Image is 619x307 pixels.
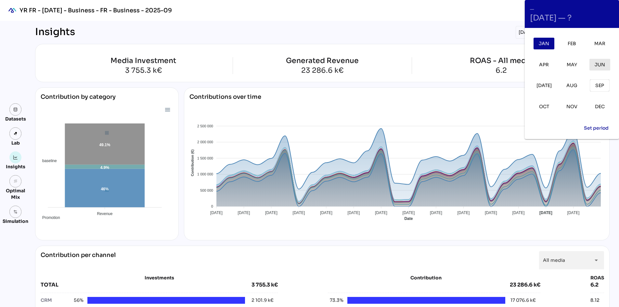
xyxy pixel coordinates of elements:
[13,179,18,184] i: grain
[590,297,600,304] div: 8.12
[589,38,611,49] button: Mar
[5,3,19,18] div: mediaROI
[189,93,261,111] div: Contributions over time
[164,107,170,112] div: Menu
[13,107,18,112] img: data.svg
[35,26,75,39] div: Insights
[3,218,28,224] div: Simulation
[197,172,213,176] tspan: 1 000 000
[534,101,554,112] button: Oct
[510,297,536,304] div: 17 076.6 k€
[54,67,233,74] div: 3 755.3 k€
[251,297,274,304] div: 2 101.9 k€
[210,211,223,215] tspan: [DATE]
[595,82,604,89] span: Sep
[197,140,213,144] tspan: 2 000 000
[590,281,604,289] div: 6.2
[534,59,554,70] button: Apr
[531,80,557,91] button: [DATE]
[594,40,605,47] span: Mar
[13,131,18,136] img: lab.svg
[430,211,442,215] tspan: [DATE]
[458,211,470,215] tspan: [DATE]
[530,5,614,13] div: —
[211,204,213,208] tspan: 0
[516,26,559,39] div: [DATE] to [DATE]
[37,159,57,163] span: baseline
[13,155,18,160] img: graph.svg
[470,67,533,74] div: 6.2
[265,211,277,215] tspan: [DATE]
[534,38,554,49] button: Jan
[539,211,552,215] tspan: [DATE]
[579,122,614,134] button: Set period
[293,211,305,215] tspan: [DATE]
[191,149,195,176] text: Contribution (€)
[97,211,112,216] tspan: Revenue
[539,103,549,110] span: Oct
[561,59,582,70] button: May
[592,256,600,264] i: arrow_drop_down
[344,275,508,281] div: Contribution
[567,211,580,215] tspan: [DATE]
[200,188,213,192] tspan: 500 000
[512,211,525,215] tspan: [DATE]
[584,124,609,132] span: Set period
[286,57,359,64] div: Generated Revenue
[589,59,610,70] button: Jun
[8,140,23,146] div: Lab
[470,57,533,64] div: ROAS - All media
[590,275,604,281] div: ROAS
[5,116,26,122] div: Datasets
[485,211,497,215] tspan: [DATE]
[530,13,614,23] div: [DATE] — ?
[54,57,233,64] div: Media Investment
[566,82,577,89] span: Aug
[567,61,577,69] span: May
[19,6,172,14] div: YR FR - [DATE] - Business - FR - Business - 2025-09
[561,101,583,112] button: Nov
[41,251,116,269] div: Contribution per channel
[375,211,387,215] tspan: [DATE]
[13,210,18,214] img: settings.svg
[328,297,343,304] span: 73.3%
[543,257,565,263] span: All media
[251,281,278,289] div: 3 755.3 k€
[238,211,250,215] tspan: [DATE]
[348,211,360,215] tspan: [DATE]
[41,93,173,106] div: Contribution by category
[595,61,605,69] span: Jun
[561,80,583,91] button: Aug
[6,163,25,170] div: Insights
[539,61,549,69] span: Apr
[510,281,540,289] div: 23 286.6 k€
[568,40,576,47] span: Feb
[41,275,278,281] div: Investments
[595,103,605,110] span: Dec
[41,281,251,289] div: TOTAL
[197,124,213,128] tspan: 2 500 000
[68,297,84,304] span: 56%
[286,67,359,74] div: 23 286.6 k€
[590,80,609,91] button: Sep
[562,38,581,49] button: Feb
[536,82,552,89] span: [DATE]
[197,156,213,160] tspan: 1 500 000
[41,297,68,304] div: CRM
[3,187,28,200] div: Optimal Mix
[320,211,332,215] tspan: [DATE]
[37,215,60,220] span: Promotion
[404,216,413,221] text: Date
[566,103,577,110] span: Nov
[590,101,610,112] button: Dec
[539,40,549,47] span: Jan
[403,211,415,215] tspan: [DATE]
